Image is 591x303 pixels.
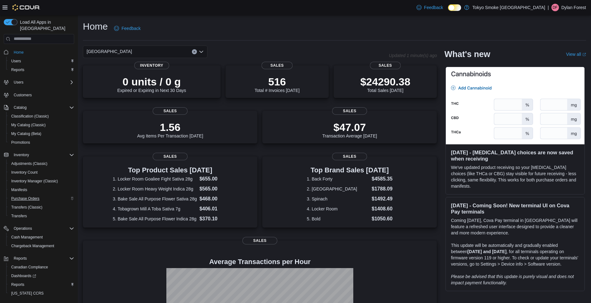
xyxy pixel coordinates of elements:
span: Cash Management [9,233,74,241]
button: [US_STATE] CCRS [6,289,77,298]
dd: $1788.09 [372,185,393,193]
span: Users [11,59,21,64]
span: Transfers [9,212,74,220]
h2: What's new [444,49,490,59]
dd: $1050.60 [372,215,393,223]
a: My Catalog (Beta) [9,130,44,137]
span: Users [9,57,74,65]
div: Expired or Expiring in Next 30 Days [117,75,186,93]
button: Operations [11,225,35,232]
span: Inventory [134,62,169,69]
span: Inventory Manager (Classic) [11,179,58,184]
button: Cash Management [6,233,77,242]
span: Cash Management [11,235,43,240]
button: Open list of options [199,49,204,54]
span: Sales [153,107,188,115]
span: Classification (Classic) [11,114,49,119]
a: Transfers [9,212,29,220]
a: Chargeback Management [9,242,57,250]
span: Canadian Compliance [11,265,48,270]
a: View allExternal link [566,52,586,57]
span: Inventory Count [9,169,74,176]
span: Dashboards [9,272,74,280]
p: $47.07 [322,121,377,133]
dt: 4. Tobagrown Mill A Toba Sativa 7g [113,206,197,212]
h3: Top Brand Sales [DATE] [307,166,393,174]
dd: $655.00 [199,175,227,183]
div: Total Sales [DATE] [360,75,410,93]
p: 516 [255,75,299,88]
div: Avg Items Per Transaction [DATE] [137,121,203,138]
button: Chargeback Management [6,242,77,250]
span: Inventory Count [11,170,38,175]
p: Updated 1 minute(s) ago [389,53,437,58]
button: Reports [6,65,77,74]
span: Adjustments (Classic) [9,160,74,167]
p: 0 units / 0 g [117,75,186,88]
dt: 5. Bold [307,216,369,222]
span: Purchase Orders [9,195,74,202]
div: Transaction Average [DATE] [322,121,377,138]
a: Cash Management [9,233,45,241]
button: My Catalog (Classic) [6,121,77,129]
a: Inventory Count [9,169,40,176]
span: Reports [9,66,74,74]
button: Catalog [1,103,77,112]
button: Home [1,48,77,57]
span: Chargeback Management [11,243,54,248]
span: [US_STATE] CCRS [11,291,44,296]
dt: 1. Back Forty [307,176,369,182]
span: My Catalog (Beta) [9,130,74,137]
span: Home [11,48,74,56]
button: Adjustments (Classic) [6,159,77,168]
span: Promotions [11,140,30,145]
dd: $370.10 [199,215,227,223]
span: Home [14,50,24,55]
span: Reports [14,256,27,261]
span: Users [11,79,74,86]
dt: 2. [GEOGRAPHIC_DATA] [307,186,369,192]
svg: External link [582,53,586,56]
button: Users [1,78,77,87]
h3: [DATE] - Coming Soon! New terminal UI on Cova Pay terminals [451,202,579,215]
h3: [DATE] - [MEDICAL_DATA] choices are now saved when receiving [451,149,579,162]
a: Reports [9,281,27,288]
button: Manifests [6,185,77,194]
p: Coming [DATE], Cova Pay terminal in [GEOGRAPHIC_DATA] will feature a refreshed user interface des... [451,217,579,236]
span: Sales [262,62,293,69]
span: Adjustments (Classic) [11,161,47,166]
span: Sales [242,237,277,244]
a: Transfers (Classic) [9,204,45,211]
a: Users [9,57,23,65]
span: My Catalog (Classic) [11,123,46,127]
button: My Catalog (Beta) [6,129,77,138]
a: Classification (Classic) [9,113,51,120]
dt: 4. Locker Room [307,206,369,212]
button: Classification (Classic) [6,112,77,121]
button: Catalog [11,104,29,111]
span: Feedback [122,25,141,31]
span: Inventory [14,152,29,157]
a: Dashboards [9,272,39,280]
a: Reports [9,66,27,74]
span: Customers [11,91,74,99]
dt: 2. Locker Room Heavy Weight Indica 28g [113,186,197,192]
a: Feedback [414,1,446,14]
span: Purchase Orders [11,196,40,201]
dt: 3. Spinach [307,196,369,202]
button: Promotions [6,138,77,147]
a: Adjustments (Classic) [9,160,50,167]
a: Inventory Manager (Classic) [9,177,60,185]
span: Inventory [11,151,74,159]
dd: $565.00 [199,185,227,193]
dt: 3. Bake Sale All Purpose Flower Sativa 28g [113,196,197,202]
span: [GEOGRAPHIC_DATA] [87,48,132,55]
button: Canadian Compliance [6,263,77,272]
span: Reports [11,67,24,72]
p: This update will be automatically and gradually enabled between , for all terminals operating on ... [451,242,579,267]
button: Customers [1,90,77,99]
span: Manifests [11,187,27,192]
dd: $4585.35 [372,175,393,183]
a: Purchase Orders [9,195,42,202]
